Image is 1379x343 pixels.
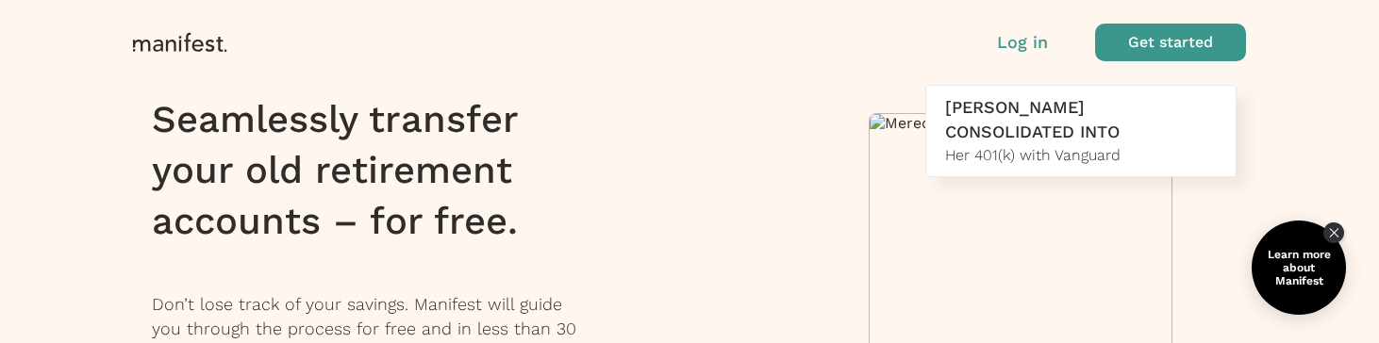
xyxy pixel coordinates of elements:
[1095,24,1246,61] button: Get started
[945,144,1217,167] div: Her 401(k) with Vanguard
[152,94,636,247] h1: Seamlessly transfer your old retirement accounts – for free.
[945,95,1217,144] div: [PERSON_NAME] CONSOLIDATED INTO
[870,114,1171,132] img: Meredith
[1323,222,1344,243] div: Close Tolstoy widget
[1252,220,1346,315] div: Tolstoy bubble widget
[1261,248,1337,287] div: Learn more about Manifest
[997,30,1048,55] button: Log in
[1252,220,1346,315] div: Open Tolstoy
[1252,220,1346,315] div: Open Tolstoy widget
